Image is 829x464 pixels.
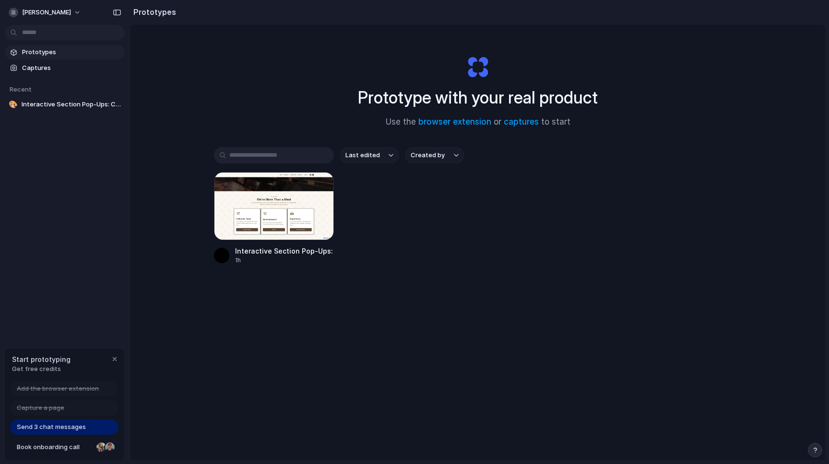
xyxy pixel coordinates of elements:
[17,403,64,413] span: Capture a page
[5,61,125,75] a: Captures
[345,151,380,160] span: Last edited
[104,441,116,453] div: Christian Iacullo
[22,8,71,17] span: [PERSON_NAME]
[504,117,539,127] a: captures
[235,256,334,265] div: 1h
[12,354,71,364] span: Start prototyping
[214,172,334,265] a: Interactive Section Pop-Ups: Casa De PanchoInteractive Section Pop-Ups: Casa De Pancho1h
[10,85,32,93] span: Recent
[22,63,121,73] span: Captures
[405,147,464,163] button: Created by
[10,440,118,455] a: Book onboarding call
[358,85,598,110] h1: Prototype with your real product
[340,147,399,163] button: Last edited
[5,45,125,59] a: Prototypes
[17,442,93,452] span: Book onboarding call
[17,422,86,432] span: Send 3 chat messages
[5,97,125,112] a: 🎨Interactive Section Pop-Ups: Casa De Pancho
[386,116,570,128] span: Use the or to start
[22,100,121,109] span: Interactive Section Pop-Ups: Casa De Pancho
[12,364,71,374] span: Get free credits
[418,117,491,127] a: browser extension
[235,246,334,256] div: Interactive Section Pop-Ups: Casa De Pancho
[9,100,18,109] div: 🎨
[411,151,445,160] span: Created by
[17,384,99,394] span: Add the browser extension
[130,6,176,18] h2: Prototypes
[22,47,121,57] span: Prototypes
[5,5,86,20] button: [PERSON_NAME]
[95,441,107,453] div: Nicole Kubica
